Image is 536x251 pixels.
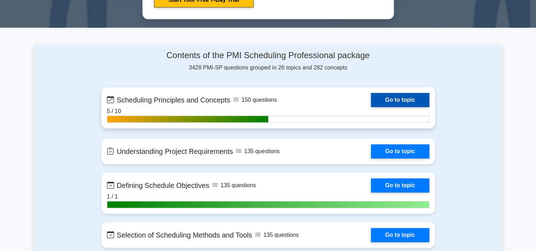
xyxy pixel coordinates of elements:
a: Go to topic [371,178,429,193]
a: Go to topic [371,144,429,158]
a: Go to topic [371,228,429,242]
div: 3428 PMI-SP questions grouped in 26 topics and 282 concepts [101,50,435,72]
h4: Contents of the PMI Scheduling Professional package [101,50,435,61]
a: Go to topic [371,93,429,107]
